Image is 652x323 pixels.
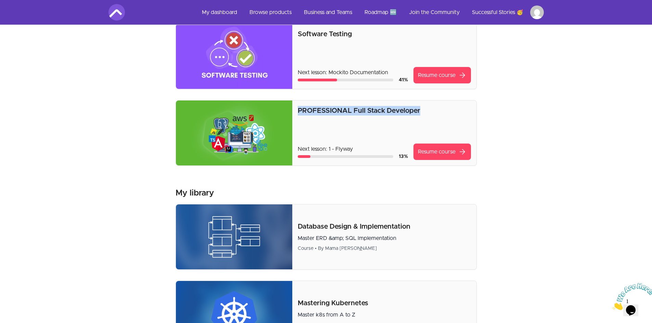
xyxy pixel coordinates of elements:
img: Product image for Software Testing [176,24,293,89]
img: Chat attention grabber [3,3,45,30]
p: Next lesson: Mockito Documentation [298,68,408,77]
a: Business and Teams [298,4,358,21]
p: Next lesson: 1 - Flyway [298,145,408,153]
iframe: chat widget [610,280,652,313]
span: arrow_forward [458,148,466,156]
div: Course progress [298,155,393,158]
p: PROFESSIONAL Full Stack Developer [298,106,471,116]
img: Product image for PROFESSIONAL Full Stack Developer [176,100,293,165]
p: Software Testing [298,29,471,39]
a: Join the Community [404,4,465,21]
nav: Main [196,4,544,21]
a: Browse products [244,4,297,21]
p: Master ERD &amp; SQL Implementation [298,234,471,242]
div: Course • By Mama [PERSON_NAME] [298,245,471,252]
img: Amigoscode logo [108,4,125,21]
p: Database Design & Implementation [298,222,471,231]
span: 13 % [399,154,408,159]
p: Mastering Kubernetes [298,298,471,308]
span: 41 % [399,78,408,82]
img: Profile image for Ivan [530,5,544,19]
span: 1 [3,3,5,9]
span: arrow_forward [458,71,466,79]
p: Master k8s from A to Z [298,311,471,319]
img: Product image for Database Design & Implementation [176,204,293,269]
a: Product image for Database Design & ImplementationDatabase Design & ImplementationMaster ERD &amp... [176,204,477,270]
div: Course progress [298,79,393,81]
a: Successful Stories 🥳 [466,4,529,21]
a: My dashboard [196,4,243,21]
a: Roadmap 🆕 [359,4,402,21]
a: Resume coursearrow_forward [413,67,471,83]
a: Resume coursearrow_forward [413,144,471,160]
h3: My library [176,188,214,199]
